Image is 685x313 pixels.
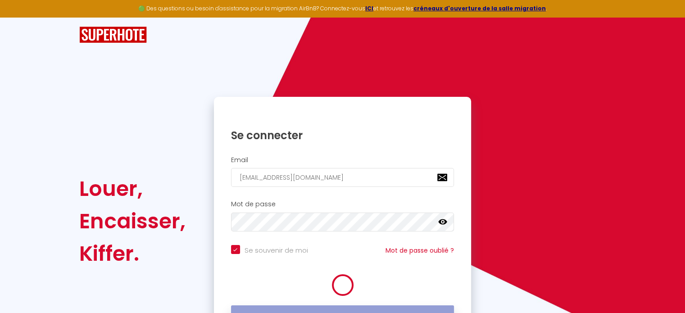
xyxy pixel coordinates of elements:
[365,5,373,12] a: ICI
[231,200,454,208] h2: Mot de passe
[79,172,186,205] div: Louer,
[231,168,454,187] input: Ton Email
[413,5,546,12] a: créneaux d'ouverture de la salle migration
[231,156,454,164] h2: Email
[79,27,147,43] img: SuperHote logo
[7,4,34,31] button: Ouvrir le widget de chat LiveChat
[79,205,186,237] div: Encaisser,
[386,246,454,255] a: Mot de passe oublié ?
[79,237,186,270] div: Kiffer.
[231,128,454,142] h1: Se connecter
